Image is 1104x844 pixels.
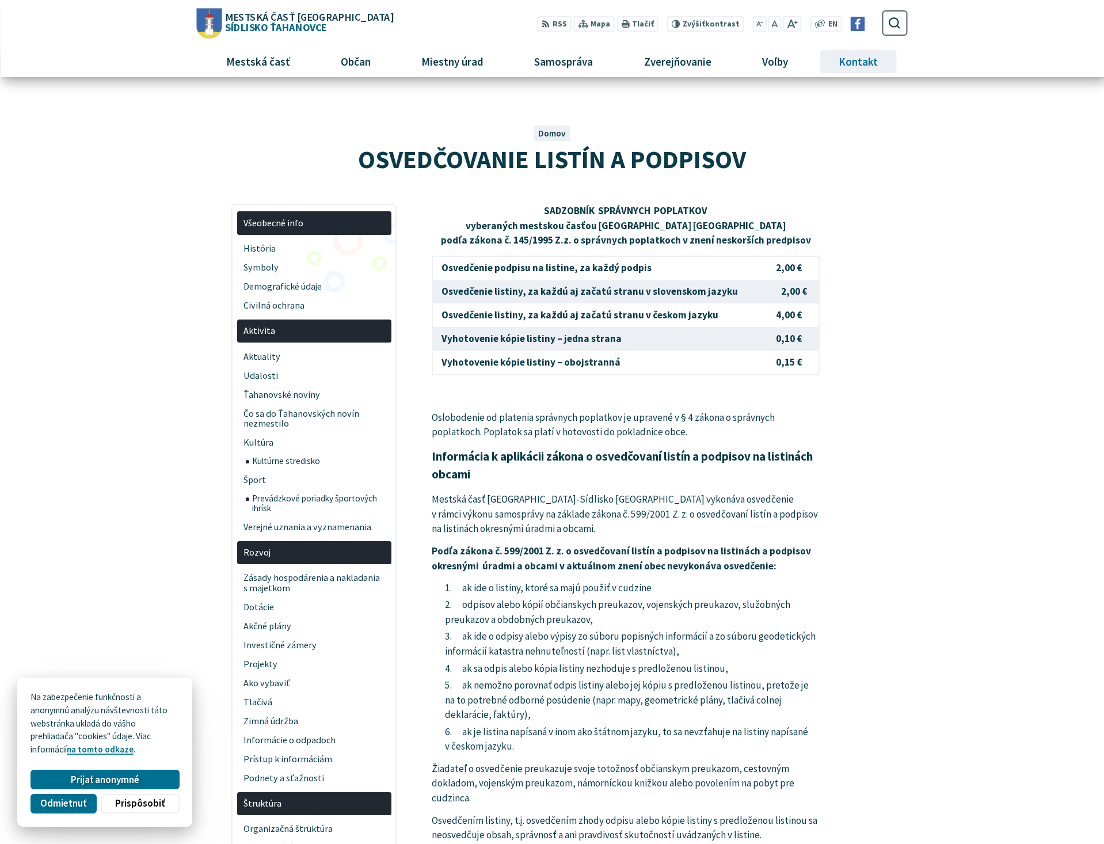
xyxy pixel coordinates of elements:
a: Informácie o odpadoch [237,731,391,750]
span: Tlačivá [243,693,385,712]
span: Mestská časť [222,46,295,77]
a: Projekty [237,655,391,674]
strong: vyberaných mestskou časťou [GEOGRAPHIC_DATA] [GEOGRAPHIC_DATA] [466,219,786,232]
a: Mapa [573,16,614,32]
a: Logo Sídlisko Ťahanovce, prejsť na domovskú stránku. [197,8,394,38]
a: Udalosti [237,366,391,385]
span: Odmietnuť [40,797,86,809]
span: Demografické údaje [243,277,385,296]
span: Zverejňovanie [639,46,715,77]
a: Organizačná štruktúra [237,820,391,839]
span: História [243,239,385,258]
span: Dotácie [243,598,385,617]
a: Zásady hospodárenia a nakladania s majetkom [237,569,391,598]
span: Samospráva [530,46,597,77]
button: Nastaviť pôvodnú veľkosť písma [768,16,781,32]
li: ak sa odpis alebo kópia listiny nezhoduje s predloženou listinou, [445,661,820,676]
a: Zverejňovanie [623,46,732,77]
a: Civilná ochrana [237,296,391,315]
a: História [237,239,391,258]
a: Ako vybaviť [237,674,391,693]
a: Všeobecné info [237,211,391,235]
span: Zásady hospodárenia a nakladania s majetkom [243,569,385,598]
a: Podnety a sťažnosti [237,769,391,788]
li: ak je listina napísaná v inom ako štátnom jazyku, to sa nevzťahuje na listiny napísané v českom j... [445,725,820,754]
span: Prijať anonymné [71,774,139,786]
a: EN [825,18,840,31]
span: Projekty [243,655,385,674]
li: ak ide o odpisy alebo výpisy zo súboru popisných informácií a zo súboru geodetických informácií k... [445,629,820,659]
span: Aktivita [243,322,385,341]
span: Civilná ochrana [243,296,385,315]
span: Prístup k informáciám [243,750,385,769]
button: Zmenšiť veľkosť písma [752,16,766,32]
p: Na zabezpečenie funkčnosti a anonymnú analýzu návštevnosti táto webstránka ukladá do vášho prehli... [31,691,179,756]
p: Osvedčením listiny, t.j. osvedčením zhody odpisu alebo kópie listiny s predloženou listinou sa ne... [432,813,820,843]
p: Oslobodenie od platenia správnych poplatkov je upravené v § 4 zákona o správnych poplatkoch. Popl... [432,410,820,440]
span: Udalosti [243,366,385,385]
strong: podľa zákona č. 145/1995 Z.z. o správnych poplatkoch v znení neskorších predpisov [441,234,811,246]
span: Symboly [243,258,385,277]
span: Mestská časť [GEOGRAPHIC_DATA] [225,12,393,22]
img: Prejsť na domovskú stránku [197,8,222,38]
span: Akčné plány [243,617,385,636]
img: Prejsť na Facebook stránku [851,17,865,31]
span: Sídlisko Ťahanovce [222,12,393,32]
a: Kultúrne stredisko [246,453,391,471]
li: ak ide o listiny, ktoré sa majú použiť v cudzine [445,581,820,596]
a: Čo sa do Ťahanovských novín nezmestilo [237,404,391,434]
a: Domov [538,128,566,139]
span: OSVEDČOVANIE LISTÍN A PODPISOV [358,143,746,175]
strong: 2,00 € [776,261,802,274]
span: Štruktúra [243,794,385,813]
strong: SADZOBNÍK SPRÁVNYCH POPLATKOV [544,204,707,217]
span: Zimná údržba [243,712,385,731]
strong: 4,00 € [776,309,802,321]
strong: 0,10 € [776,332,802,345]
a: Samospráva [513,46,614,77]
p: Žiadateľ o osvedčenie preukazuje svoje totožnosť občianskym preukazom, cestovným dokladom, vojens... [432,762,820,806]
a: Dotácie [237,598,391,617]
span: Zvýšiť [683,19,705,29]
a: Občan [320,46,392,77]
a: Aktuality [237,347,391,366]
strong: 2,00 € [781,285,807,298]
span: Kontakt [834,46,882,77]
button: Odmietnuť [31,794,96,813]
a: Kontakt [817,46,899,77]
a: Symboly [237,258,391,277]
a: RSS [537,16,571,32]
a: Verejné uznania a vyznamenania [237,518,391,537]
a: Prístup k informáciám [237,750,391,769]
a: Investičné zámery [237,636,391,655]
span: Ako vybaviť [243,674,385,693]
span: Rozvoj [243,543,385,562]
strong: 0,15 € [776,356,802,368]
span: Mapa [591,18,610,31]
span: Informácie o odpadoch [243,731,385,750]
a: Mestská časť [205,46,311,77]
a: Rozvoj [237,541,391,565]
a: Miestny úrad [401,46,505,77]
span: Šport [243,471,385,490]
span: Všeobecné info [243,214,385,233]
a: Voľby [741,46,809,77]
button: Zväčšiť veľkosť písma [783,16,801,32]
strong: Vyhotovenie kópie listiny – jedna strana [441,332,622,345]
button: Prispôsobiť [101,794,179,813]
span: Voľby [757,46,792,77]
span: Tlačiť [632,20,654,29]
strong: Podľa zákona č. 599/2001 Z. z. o osvedčovaní listín a podpisov na listinách a podpisov okresnými ... [432,545,811,572]
span: Miestny úrad [417,46,488,77]
span: Občan [337,46,375,77]
a: Demografické údaje [237,277,391,296]
strong: Osvedčenie podpisu na listine, za každý podpis [441,261,652,274]
button: Prijať anonymné [31,770,179,789]
span: Investičné zámery [243,636,385,655]
span: Ťahanovské noviny [243,385,385,404]
p: Mestská časť [GEOGRAPHIC_DATA]-Sídlisko [GEOGRAPHIC_DATA] vykonáva osvedčenie v rámci výkonu samo... [432,492,820,537]
strong: Osvedčenie listiny, za každú aj začatú stranu v českom jazyku [441,309,718,321]
a: Štruktúra [237,792,391,816]
span: EN [828,18,837,31]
